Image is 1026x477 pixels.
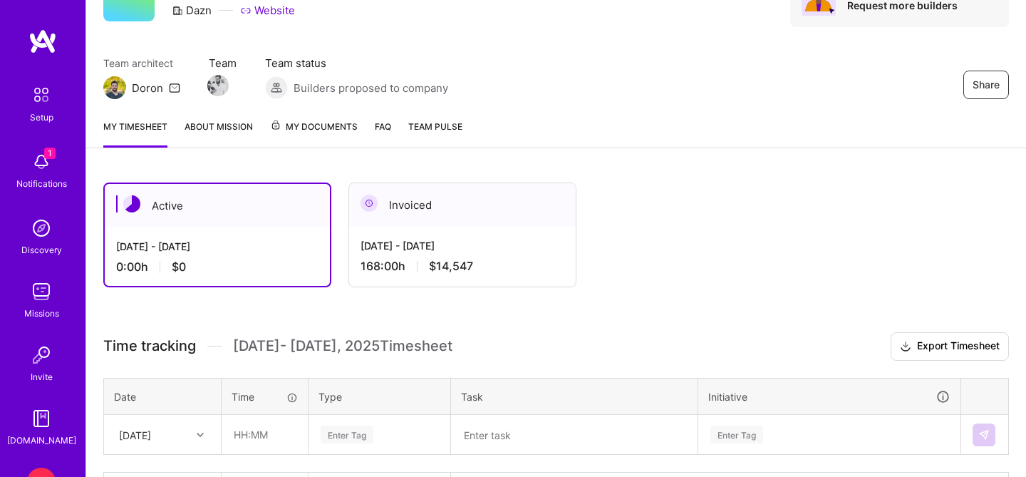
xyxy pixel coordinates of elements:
[7,433,76,448] div: [DOMAIN_NAME]
[240,3,295,18] a: Website
[222,416,307,453] input: HH:MM
[321,424,373,446] div: Enter Tag
[31,369,53,384] div: Invite
[209,73,227,98] a: Team Member Avatar
[116,239,318,254] div: [DATE] - [DATE]
[103,76,126,99] img: Team Architect
[44,148,56,159] span: 1
[27,404,56,433] img: guide book
[361,259,564,274] div: 168:00 h
[21,242,62,257] div: Discovery
[209,56,237,71] span: Team
[105,184,330,227] div: Active
[172,3,212,18] div: Dazn
[27,214,56,242] img: discovery
[24,306,59,321] div: Missions
[103,56,180,71] span: Team architect
[265,56,448,71] span: Team status
[27,277,56,306] img: teamwork
[207,75,229,96] img: Team Member Avatar
[123,195,140,212] img: Active
[119,427,151,442] div: [DATE]
[103,119,167,148] a: My timesheet
[28,29,57,54] img: logo
[891,332,1009,361] button: Export Timesheet
[294,81,448,96] span: Builders proposed to company
[708,389,950,405] div: Initiative
[185,119,253,148] a: About Mission
[408,121,462,132] span: Team Pulse
[232,389,298,404] div: Time
[116,260,318,275] div: 0:00 h
[451,378,698,415] th: Task
[973,78,1000,92] span: Share
[172,260,186,275] span: $0
[16,176,67,191] div: Notifications
[900,339,911,354] i: icon Download
[349,183,576,227] div: Invoiced
[978,429,990,441] img: Submit
[197,431,204,438] i: icon Chevron
[27,148,56,176] img: bell
[27,341,56,369] img: Invite
[104,378,222,415] th: Date
[169,82,180,93] i: icon Mail
[265,76,288,99] img: Builders proposed to company
[710,424,763,446] div: Enter Tag
[172,5,183,16] i: icon CompanyGray
[132,81,163,96] div: Doron
[429,259,473,274] span: $14,547
[309,378,451,415] th: Type
[270,119,358,148] a: My Documents
[361,238,564,253] div: [DATE] - [DATE]
[270,119,358,135] span: My Documents
[233,337,452,355] span: [DATE] - [DATE] , 2025 Timesheet
[963,71,1009,99] button: Share
[408,119,462,148] a: Team Pulse
[30,110,53,125] div: Setup
[103,337,196,355] span: Time tracking
[361,195,378,212] img: Invoiced
[26,80,56,110] img: setup
[375,119,391,148] a: FAQ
